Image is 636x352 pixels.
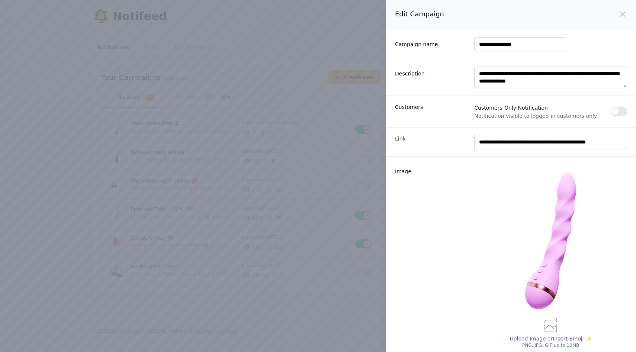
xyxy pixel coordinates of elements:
h2: Don't see Notifeed in your header? Let me know and I'll set it up! ✅ [11,49,138,85]
label: Link [395,135,468,142]
label: Image [395,165,468,175]
span: Upload Image [510,336,546,342]
p: PNG, JPG, GIF up to 10MB [474,342,627,348]
span: New conversation [48,103,89,109]
p: or [546,335,553,342]
h2: Edit Campaign [395,9,444,19]
span: We run on Gist [62,260,94,265]
label: Campaign name [395,38,468,48]
h1: Hello! [11,36,138,48]
label: Description [395,67,468,77]
span: Notification visible to logged-in customers only. [474,112,611,120]
span: Insert Emoji ✨ [553,335,592,342]
img: dSrV_suLrU2JUhne5Ho0Z.jpeg [474,164,627,317]
h3: Customers [395,103,468,111]
span: Customers-Only Notification [474,103,611,112]
button: New conversation [12,99,137,113]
